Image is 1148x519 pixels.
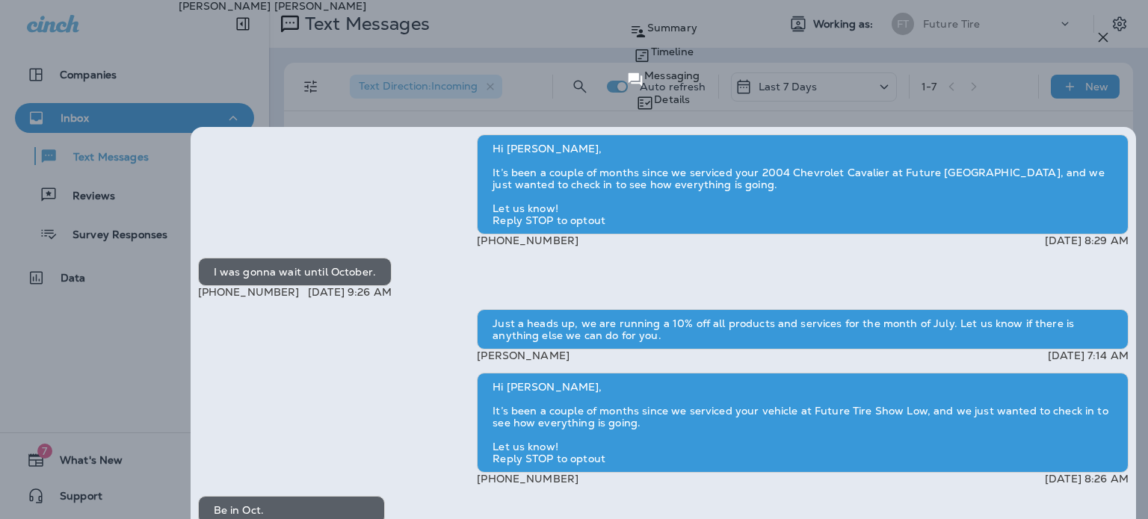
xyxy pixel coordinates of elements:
[198,286,300,298] p: [PHONE_NUMBER]
[654,93,690,105] p: Details
[477,134,1129,234] div: Hi [PERSON_NAME], It’s been a couple of months since we serviced your 2004 Chevrolet Cavalier at ...
[644,69,700,81] p: Messaging
[477,309,1129,349] div: Just a heads up, we are running a 10% off all products and services for the month of July. Let us...
[477,373,1129,473] div: Hi [PERSON_NAME], It’s been a couple of months since we serviced your vehicle at Future Tire Show...
[477,349,570,361] p: [PERSON_NAME]
[308,286,392,298] p: [DATE] 9:26 AM
[477,473,578,485] p: [PHONE_NUMBER]
[647,22,697,34] p: Summary
[1045,234,1129,246] p: [DATE] 8:29 AM
[198,258,392,286] div: I was gonna wait until October.
[1048,349,1129,361] p: [DATE] 7:14 AM
[651,46,694,58] p: Timeline
[1045,473,1129,485] p: [DATE] 8:26 AM
[477,234,578,246] p: [PHONE_NUMBER]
